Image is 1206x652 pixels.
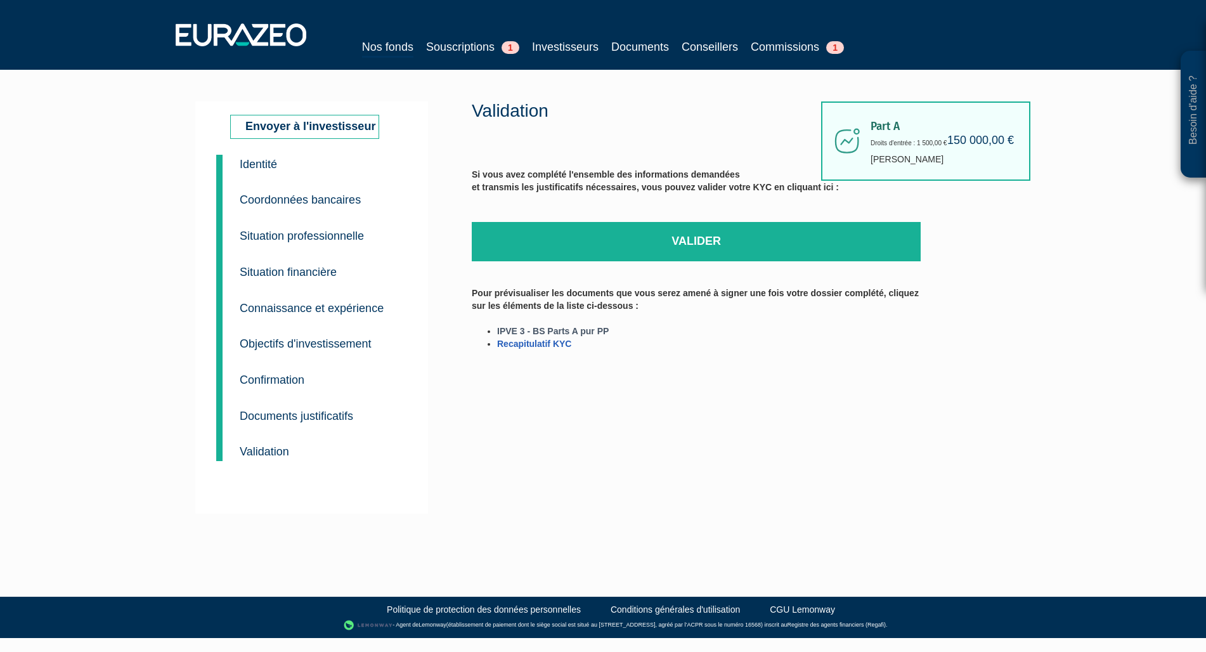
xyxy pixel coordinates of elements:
a: Commissions1 [751,38,844,56]
small: Documents justificatifs [240,410,353,422]
h4: 150 000,00 € [947,135,1014,148]
span: Part A [871,120,1010,133]
a: Conditions générales d'utilisation [611,603,740,616]
small: Situation financière [240,266,337,278]
p: Besoin d'aide ? [1186,58,1201,172]
a: 2 [216,173,223,212]
a: Valider [472,222,921,261]
a: 6 [216,317,223,356]
small: Confirmation [240,374,304,386]
a: Envoyer à l'investisseur [230,115,379,139]
a: Recapitulatif KYC [497,339,571,349]
div: - Agent de (établissement de paiement dont le siège social est situé au [STREET_ADDRESS], agréé p... [13,619,1193,632]
a: Documents [611,38,669,56]
p: Validation [472,98,820,124]
a: IPVE 3 - BS Parts A pur PP [497,326,609,336]
a: Politique de protection des données personnelles [387,603,581,616]
label: Pour prévisualiser les documents que vous serez amené à signer une fois votre dossier complété, c... [472,261,921,356]
a: 9 [216,425,223,461]
label: Si vous avez complété l'ensemble des informations demandées et transmis les justificatifs nécessa... [472,168,839,219]
span: 1 [826,41,844,54]
span: 1 [502,41,519,54]
h6: Droits d'entrée : 1 500,00 € [871,140,1010,147]
img: logo-lemonway.png [344,619,392,632]
div: [PERSON_NAME] [821,101,1030,181]
a: Souscriptions1 [426,38,519,56]
a: CGU Lemonway [770,603,835,616]
small: Situation professionnelle [240,230,364,242]
small: Objectifs d'investissement [240,337,372,350]
small: Coordonnées bancaires [240,193,361,206]
a: 4 [216,245,223,285]
small: Identité [240,158,277,171]
a: 7 [216,353,223,393]
a: 8 [216,389,223,429]
small: Connaissance et expérience [240,302,384,315]
a: Conseillers [682,38,738,56]
a: Lemonway [418,622,446,628]
img: 1732889491-logotype_eurazeo_blanc_rvb.png [176,23,306,46]
a: 1 [216,155,223,180]
a: Investisseurs [532,38,599,56]
a: 5 [216,282,223,321]
a: Registre des agents financiers (Regafi) [788,622,886,628]
a: 3 [216,209,223,249]
a: Nos fonds [362,38,413,58]
small: Validation [240,445,289,458]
